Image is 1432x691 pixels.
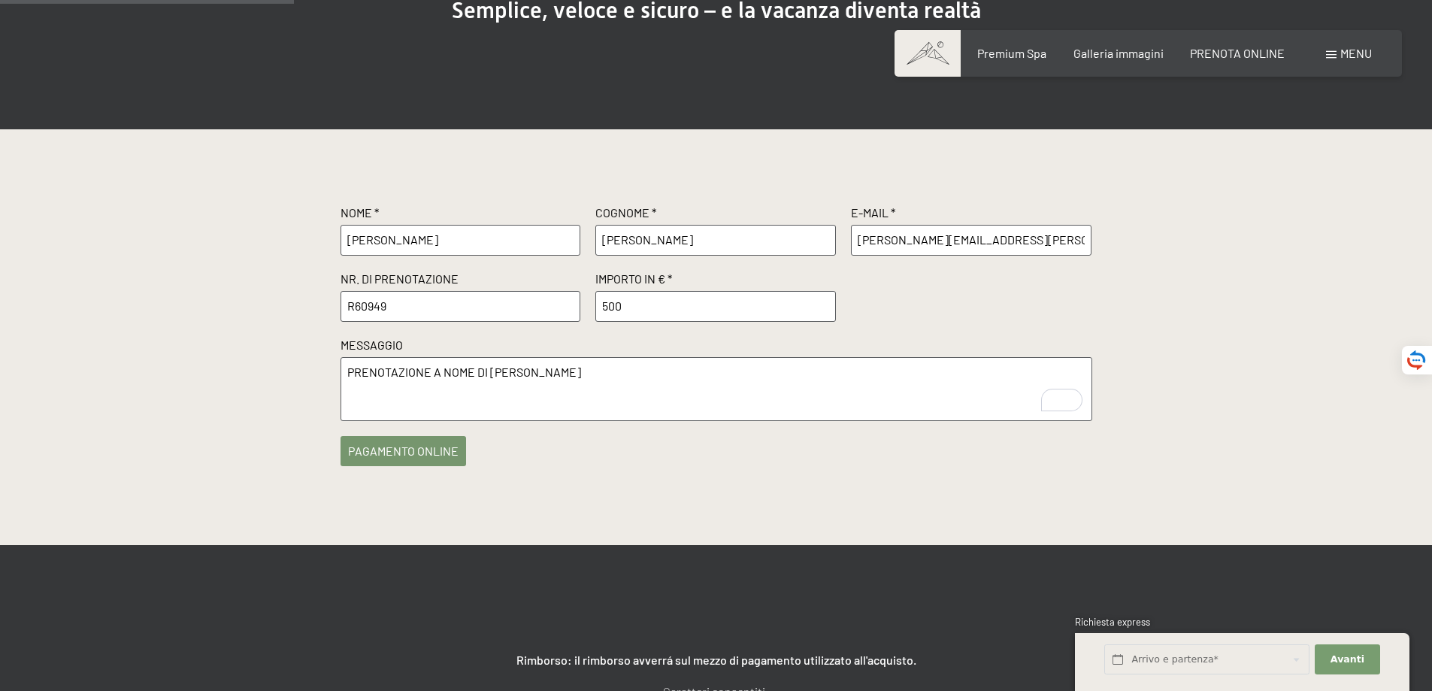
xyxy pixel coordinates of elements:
strong: Rimborso: il rimborso avverrá sul mezzo di pagamento utilizzato all'acquisto. [516,653,916,667]
a: PRENOTA ONLINE [1190,46,1285,60]
label: Nome * [341,205,581,225]
label: E-Mail * [851,205,1091,225]
a: Premium Spa [977,46,1046,60]
textarea: To enrich screen reader interactions, please activate Accessibility in Grammarly extension settings [341,357,1092,421]
label: Importo in € * [595,271,836,291]
span: Menu [1340,46,1372,60]
button: pagamento online [341,436,466,466]
a: Galleria immagini [1073,46,1164,60]
button: Avanti [1315,644,1379,675]
label: Messaggio [341,337,1092,357]
label: Cognome * [595,205,836,225]
span: Richiesta express [1075,616,1150,628]
span: Avanti [1331,653,1364,666]
label: Nr. di prenotazione [341,271,581,291]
